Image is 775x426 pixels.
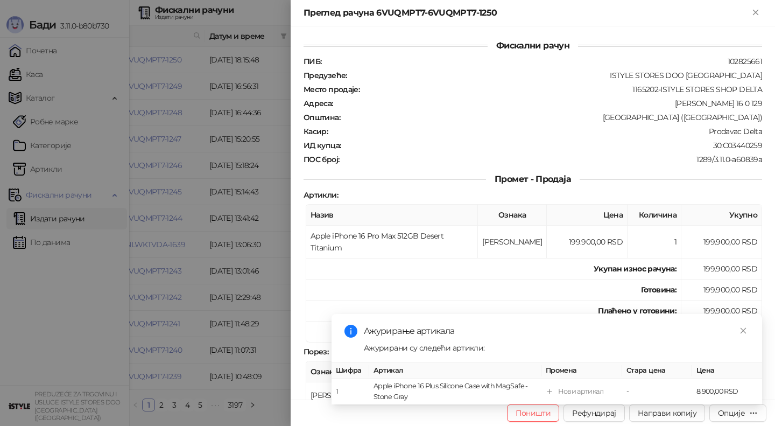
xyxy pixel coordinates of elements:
div: ISTYLE STORES DOO [GEOGRAPHIC_DATA] [348,71,763,80]
td: 199.900,00 RSD [681,280,762,301]
strong: Плаћено у готовини: [598,306,677,316]
span: Фискални рачун [488,40,578,51]
div: Prodavac Delta [329,127,763,136]
th: Промена [541,363,622,379]
th: Количина [628,205,681,226]
td: 1 [628,226,681,259]
strong: Адреса : [304,99,333,108]
strong: Артикли : [304,190,338,200]
div: 102825661 [322,57,763,66]
td: Apple iPhone 16 Pro Max 512GB Desert Titanium [306,226,478,259]
td: [PERSON_NAME] [478,226,547,259]
th: Ознака [478,205,547,226]
strong: Порез : [304,347,328,357]
td: - [622,379,692,405]
div: Ажурирање артикала [364,325,749,338]
button: Close [749,6,762,19]
div: [GEOGRAPHIC_DATA] ([GEOGRAPHIC_DATA]) [341,113,763,122]
strong: Предузеће : [304,71,347,80]
th: Цена [547,205,628,226]
span: info-circle [344,325,357,338]
span: Промет - Продаја [486,174,580,184]
div: 1289/3.11.0-a60839a [340,155,763,164]
div: 30:C03440259 [342,141,763,150]
td: 199.900,00 RSD [547,226,628,259]
strong: ПОС број : [304,155,339,164]
span: close [739,327,747,334]
div: Ажурирани су следећи артикли: [364,342,749,354]
td: Apple iPhone 16 Plus Silicone Case with MagSafe - Stone Gray [369,379,541,405]
strong: ИД купца : [304,141,341,150]
div: 1165202-ISTYLE STORES SHOP DELTA [361,85,763,94]
th: Стара цена [622,363,692,379]
a: Close [737,325,749,337]
strong: Готовина : [641,285,677,295]
div: Преглед рачуна 6VUQMPT7-6VUQMPT7-1250 [304,6,749,19]
td: 199.900,00 RSD [681,301,762,322]
strong: ПИБ : [304,57,321,66]
td: 199.900,00 RSD [681,259,762,280]
th: Артикал [369,363,541,379]
th: Назив [306,205,478,226]
td: 1 [332,379,369,405]
strong: Место продаје : [304,85,360,94]
div: [PERSON_NAME] 16 0 129 [334,99,763,108]
strong: Укупан износ рачуна : [594,264,677,274]
th: Цена [692,363,762,379]
th: Укупно [681,205,762,226]
th: Ознака [306,361,375,382]
td: 8.900,00 RSD [692,379,762,405]
th: Шифра [332,363,369,379]
div: Нови артикал [558,386,603,397]
strong: Касир : [304,127,328,136]
td: [PERSON_NAME] [306,382,375,409]
td: 199.900,00 RSD [681,226,762,259]
strong: Општина : [304,113,340,122]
